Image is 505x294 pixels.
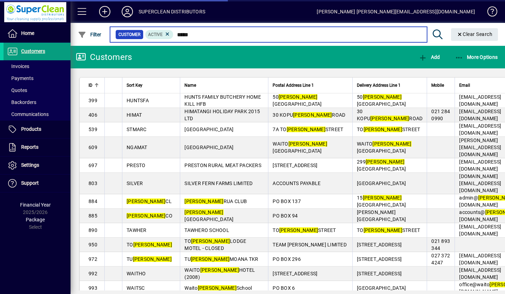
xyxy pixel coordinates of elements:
span: HUNTSFA [127,98,149,103]
span: [EMAIL_ADDRESS][DOMAIN_NAME] [459,159,501,172]
span: PO BOX 6 [273,285,295,291]
a: Quotes [4,84,71,96]
span: WAITO [GEOGRAPHIC_DATA] [357,141,412,154]
span: 021 284 0990 [431,109,450,121]
span: ID [89,81,92,89]
span: TO STREET [357,127,420,132]
span: [GEOGRAPHIC_DATA] [184,127,233,132]
span: WAITO [GEOGRAPHIC_DATA] [273,141,327,154]
div: Customers [76,51,132,63]
span: More Options [455,54,498,60]
span: [GEOGRAPHIC_DATA] [184,145,233,150]
em: [PERSON_NAME] [363,94,402,100]
em: [PERSON_NAME] [133,256,172,262]
span: ACCOUNTS PAYABLE [273,180,321,186]
a: Home [4,25,71,42]
span: Payments [7,75,34,81]
span: Customer [118,31,140,38]
a: Backorders [4,96,71,108]
em: [PERSON_NAME] [133,242,172,247]
span: 50 [GEOGRAPHIC_DATA] [357,94,406,107]
em: [PERSON_NAME] [364,127,402,132]
span: WAITSC [127,285,145,291]
span: [EMAIL_ADDRESS][DOMAIN_NAME] [459,94,501,107]
span: 993 [89,285,97,291]
span: WAITHO [127,271,146,276]
span: Financial Year [20,202,51,208]
em: [PERSON_NAME] [293,112,332,118]
a: Invoices [4,60,71,72]
span: Clear Search [457,31,493,37]
em: [PERSON_NAME] [127,213,165,219]
span: 30 KOPU ROAD [357,109,422,121]
span: 950 [89,242,97,247]
em: [PERSON_NAME] [363,195,402,201]
span: [STREET_ADDRESS] [273,163,317,168]
div: ID [89,81,100,89]
div: SUPERCLEAN DISTRIBUTORS [139,6,205,17]
em: [PERSON_NAME] [200,267,239,273]
span: TO STREET [273,227,336,233]
span: Quotes [7,87,27,93]
div: Name [184,81,264,89]
a: Payments [4,72,71,84]
span: STMARC [127,127,147,132]
span: [STREET_ADDRESS] [273,271,317,276]
span: [EMAIL_ADDRESS][DOMAIN_NAME] [459,224,501,237]
span: PO BOX 94 [273,213,298,219]
span: [PERSON_NAME][EMAIL_ADDRESS][DOMAIN_NAME] [459,137,501,157]
span: PRESTON RURAL MEAT PACKERS [184,163,261,168]
span: 027 372 4247 [431,253,450,265]
button: Filter [76,28,103,41]
a: Support [4,174,71,192]
span: Add [419,54,440,60]
em: [PERSON_NAME] [127,198,165,204]
span: 15 [GEOGRAPHIC_DATA] [357,195,406,208]
span: [GEOGRAPHIC_DATA] [184,209,233,222]
span: 539 [89,127,97,132]
span: NGAMAT [127,145,147,150]
em: [PERSON_NAME] [288,141,327,147]
button: Clear [451,28,498,41]
span: HIMATANGI HOLIDAY PARK 2015 LTD [184,109,260,121]
span: TU MOANA TKR [184,256,258,262]
span: TO STREET [357,227,420,233]
span: Email [459,81,470,89]
a: Communications [4,108,71,120]
span: HUNTS FAMILY BUTCHERY HOME KILL HFB [184,94,261,107]
span: 30 KOPU ROAD [273,112,345,118]
button: Profile [116,5,139,18]
span: [EMAIL_ADDRESS][DOMAIN_NAME] [459,109,501,121]
em: [PERSON_NAME] [279,227,318,233]
span: SILVER [127,180,143,186]
span: [STREET_ADDRESS] [357,242,402,247]
span: [EMAIL_ADDRESS][DOMAIN_NAME] [459,267,501,280]
div: [PERSON_NAME] [PERSON_NAME][EMAIL_ADDRESS][DOMAIN_NAME] [317,6,475,17]
span: HIMAT [127,112,142,118]
em: [PERSON_NAME] [184,209,223,215]
span: 021 893 344 [431,238,450,251]
a: Settings [4,157,71,174]
span: TU [127,256,172,262]
span: PRESTO [127,163,146,168]
span: [GEOGRAPHIC_DATA] [357,180,406,186]
span: [PERSON_NAME][GEOGRAPHIC_DATA] [357,209,406,222]
em: [PERSON_NAME] [184,198,223,204]
em: [PERSON_NAME] [191,238,230,244]
em: [PERSON_NAME] [287,127,325,132]
button: Add [93,5,116,18]
span: 399 [89,98,97,103]
span: 885 [89,213,97,219]
a: Products [4,121,71,138]
button: Add [417,51,442,63]
span: TAWHER [127,227,147,233]
mat-chip: Activation Status: Active [145,30,174,39]
span: TO LODGE MOTEL - CLOSED [184,238,246,251]
span: Settings [21,162,39,168]
em: [PERSON_NAME] [279,94,317,100]
span: Backorders [7,99,36,105]
span: Name [184,81,196,89]
a: Reports [4,139,71,156]
span: Support [21,180,39,186]
span: Postal Address Line 1 [273,81,314,89]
